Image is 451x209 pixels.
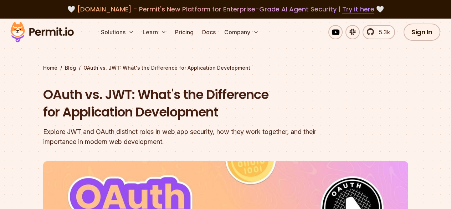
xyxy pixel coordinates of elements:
div: 🤍 🤍 [17,4,434,14]
a: 5.3k [363,25,395,39]
button: Learn [140,25,169,39]
a: Home [43,64,57,71]
div: Explore JWT and OAuth distinct roles in web app security, how they work together, and their impor... [43,127,317,147]
span: 5.3k [375,28,390,36]
div: / / [43,64,408,71]
a: Docs [199,25,219,39]
button: Solutions [98,25,137,39]
a: Try it here [342,5,374,14]
h1: OAuth vs. JWT: What's the Difference for Application Development [43,86,317,121]
button: Company [221,25,262,39]
span: [DOMAIN_NAME] - Permit's New Platform for Enterprise-Grade AI Agent Security | [77,5,374,14]
a: Sign In [404,24,440,41]
img: Permit logo [7,20,77,44]
a: Blog [65,64,76,71]
a: Pricing [172,25,196,39]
